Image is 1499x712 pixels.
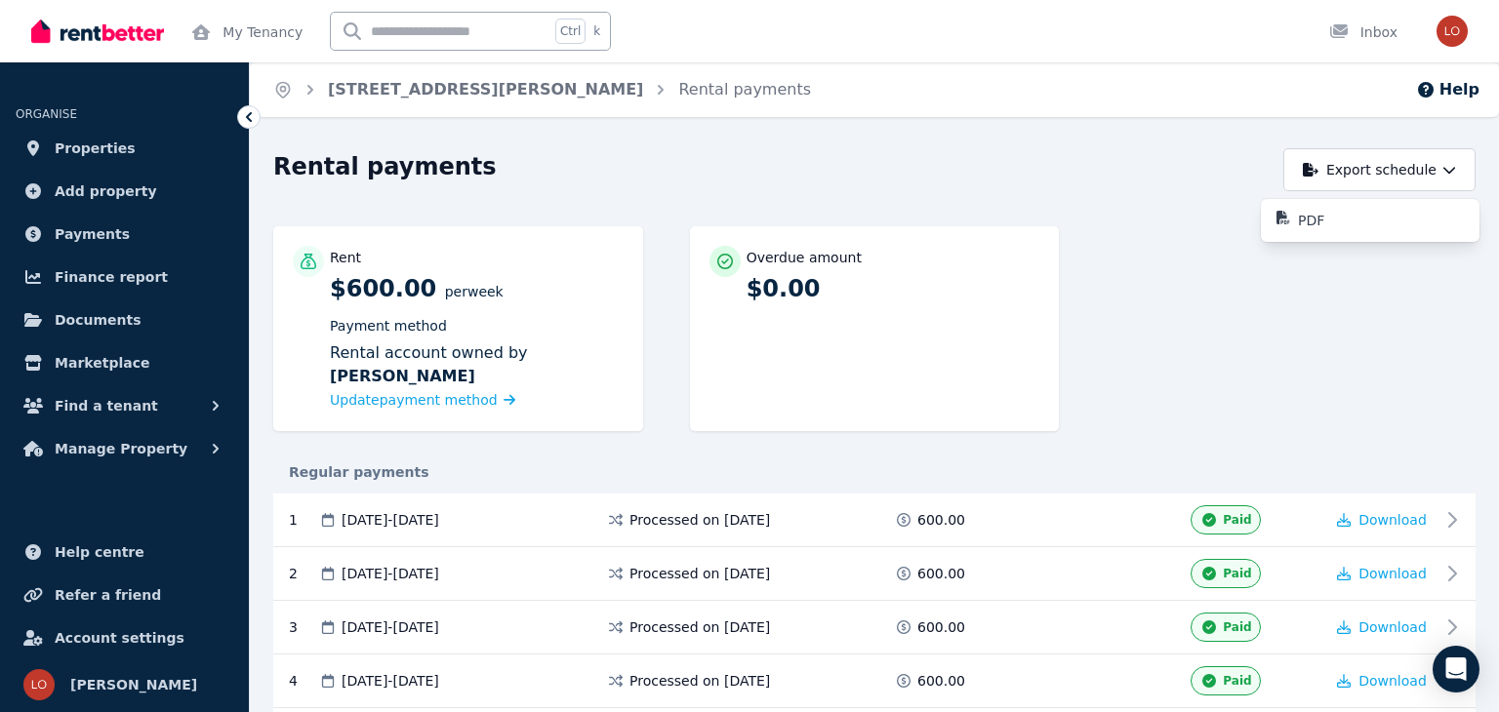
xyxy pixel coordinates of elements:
[342,671,439,691] span: [DATE] - [DATE]
[1337,510,1427,530] button: Download
[445,284,504,299] span: per Week
[55,540,144,564] span: Help centre
[1337,564,1427,583] button: Download
[1437,16,1468,47] img: Lorie Declarador
[629,564,770,583] span: Processed on [DATE]
[16,618,233,657] a: Account settings
[629,617,770,637] span: Processed on [DATE]
[917,510,965,530] span: 600.00
[16,343,233,382] a: Marketplace
[747,248,862,267] p: Overdue amount
[1223,566,1251,581] span: Paid
[273,151,497,182] h1: Rental payments
[1433,646,1479,692] div: Open Intercom Messenger
[342,510,439,530] span: [DATE] - [DATE]
[55,394,158,417] span: Find a tenant
[16,575,233,614] a: Refer a friend
[593,23,600,39] span: k
[55,137,136,160] span: Properties
[16,386,233,425] button: Find a tenant
[330,392,498,408] span: Update payment method
[55,265,168,289] span: Finance report
[70,673,197,696] span: [PERSON_NAME]
[31,17,164,46] img: RentBetter
[55,222,130,246] span: Payments
[16,257,233,297] a: Finance report
[330,316,624,336] p: Payment method
[23,669,55,700] img: Lorie Declarador
[289,666,318,695] div: 4
[55,308,142,332] span: Documents
[917,617,965,637] span: 600.00
[1337,671,1427,691] button: Download
[917,564,965,583] span: 600.00
[289,613,318,642] div: 3
[1261,199,1479,242] div: Export schedule
[16,533,233,572] a: Help centre
[273,462,1476,482] div: Regular payments
[16,172,233,211] a: Add property
[1223,619,1251,635] span: Paid
[250,62,834,117] nav: Breadcrumb
[1358,566,1427,581] span: Download
[16,107,77,121] span: ORGANISE
[678,80,811,99] a: Rental payments
[1298,211,1340,230] p: PDF
[289,559,318,588] div: 2
[1223,512,1251,528] span: Paid
[1358,512,1427,528] span: Download
[16,429,233,468] button: Manage Property
[55,179,157,203] span: Add property
[55,626,184,650] span: Account settings
[16,300,233,339] a: Documents
[330,273,624,412] p: $600.00
[1337,617,1427,637] button: Download
[330,365,475,388] b: [PERSON_NAME]
[55,437,187,460] span: Manage Property
[16,129,233,168] a: Properties
[1283,148,1476,191] button: Export schedule
[747,273,1040,304] p: $0.00
[1416,78,1479,101] button: Help
[1223,673,1251,689] span: Paid
[629,510,770,530] span: Processed on [DATE]
[289,505,318,534] div: 1
[555,19,586,44] span: Ctrl
[342,617,439,637] span: [DATE] - [DATE]
[629,671,770,691] span: Processed on [DATE]
[55,583,161,607] span: Refer a friend
[342,564,439,583] span: [DATE] - [DATE]
[917,671,965,691] span: 600.00
[55,351,149,375] span: Marketplace
[330,248,361,267] p: Rent
[16,215,233,254] a: Payments
[1358,619,1427,635] span: Download
[1358,673,1427,689] span: Download
[328,80,643,99] a: [STREET_ADDRESS][PERSON_NAME]
[1329,22,1398,42] div: Inbox
[330,341,624,388] div: Rental account owned by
